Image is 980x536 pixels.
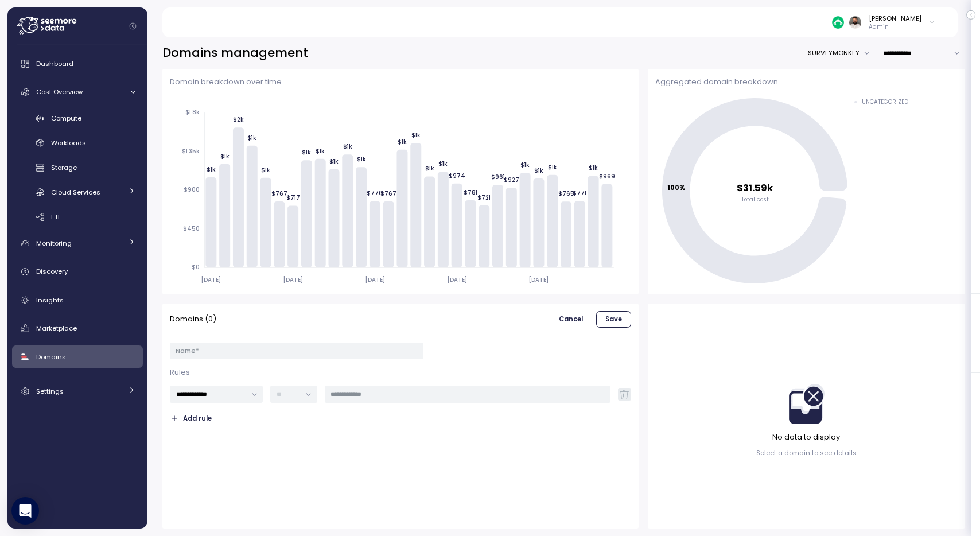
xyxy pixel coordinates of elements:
tspan: $717 [286,195,300,202]
img: ACg8ocLskjvUhBDgxtSFCRx4ztb74ewwa1VrVEuDBD_Ho1mrTsQB-QE=s96-c [849,16,861,28]
tspan: $1k [411,132,421,139]
span: Workloads [51,138,86,147]
h2: Domains management [162,45,308,61]
tspan: $1k [534,167,543,174]
button: Save [596,311,631,328]
tspan: $1k [207,166,216,173]
p: Admin [869,23,921,31]
a: Cost Overview [12,80,143,103]
tspan: $900 [184,187,200,194]
p: Select a domain to see details [756,448,857,457]
span: Domains [36,352,66,362]
p: Domains ( 0 ) [170,313,216,325]
tspan: $1k [329,158,339,165]
a: ETL [12,207,143,226]
span: Marketplace [36,324,77,333]
p: Domain breakdown over time [170,76,631,88]
div: Open Intercom Messenger [11,497,39,525]
button: SURVEYMONKEY [808,45,876,61]
tspan: $1k [589,165,598,172]
tspan: $31.59k [737,181,773,194]
tspan: $1.8k [185,109,200,116]
tspan: $1k [247,134,256,142]
tspan: $927 [504,176,519,184]
a: Cloud Services [12,182,143,201]
span: Compute [51,114,81,123]
tspan: $1k [425,165,434,173]
span: Insights [36,296,64,305]
a: Workloads [12,134,143,153]
span: Cost Overview [36,87,83,96]
a: Domains [12,345,143,368]
tspan: Total cost [741,196,768,203]
p: No data to display [772,432,840,443]
a: Insights [12,289,143,312]
a: Discovery [12,261,143,283]
p: Aggregated domain breakdown [655,76,958,88]
tspan: $767 [271,190,287,197]
tspan: $1k [438,161,448,168]
tspan: $781 [464,189,477,196]
span: Settings [36,387,64,396]
tspan: $1k [261,166,270,174]
tspan: $1k [316,147,325,155]
tspan: $974 [448,172,465,180]
tspan: $1k [398,138,407,146]
tspan: $1k [520,162,530,169]
a: Marketplace [12,317,143,340]
button: Collapse navigation [126,22,140,30]
span: Save [605,312,622,327]
span: Dashboard [36,59,73,68]
span: Storage [51,163,77,172]
tspan: $771 [573,190,586,197]
tspan: [DATE] [283,276,303,283]
tspan: $767 [380,190,396,197]
tspan: $721 [477,194,491,201]
tspan: $1k [302,149,311,157]
tspan: $969 [599,173,615,180]
span: Discovery [36,267,68,276]
tspan: $1.35k [182,147,200,155]
tspan: $1k [220,153,229,160]
a: Settings [12,380,143,403]
p: Rules [170,367,631,378]
span: Cancel [559,312,583,327]
button: Add rule [170,410,212,427]
button: Cancel [550,311,592,328]
tspan: $450 [183,225,200,232]
span: Cloud Services [51,188,100,197]
img: 687cba7b7af778e9efcde14e.PNG [832,16,844,28]
span: Monitoring [36,239,72,248]
span: ETL [51,212,61,222]
a: Dashboard [12,52,143,75]
tspan: $1k [547,164,557,171]
tspan: [DATE] [446,276,466,283]
tspan: [DATE] [365,276,385,283]
tspan: $0 [192,264,200,271]
a: Monitoring [12,232,143,255]
tspan: [DATE] [528,276,549,283]
div: UNCATEGORIZED [862,98,908,106]
tspan: $1k [356,156,365,164]
span: Add rule [183,411,212,426]
tspan: $961 [491,173,504,181]
tspan: $2k [233,116,244,124]
a: Compute [12,109,143,128]
a: Storage [12,158,143,177]
div: [PERSON_NAME] [869,14,921,23]
tspan: $765 [558,191,574,198]
tspan: $1k [343,143,352,151]
tspan: $770 [367,190,383,197]
tspan: [DATE] [201,276,221,283]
